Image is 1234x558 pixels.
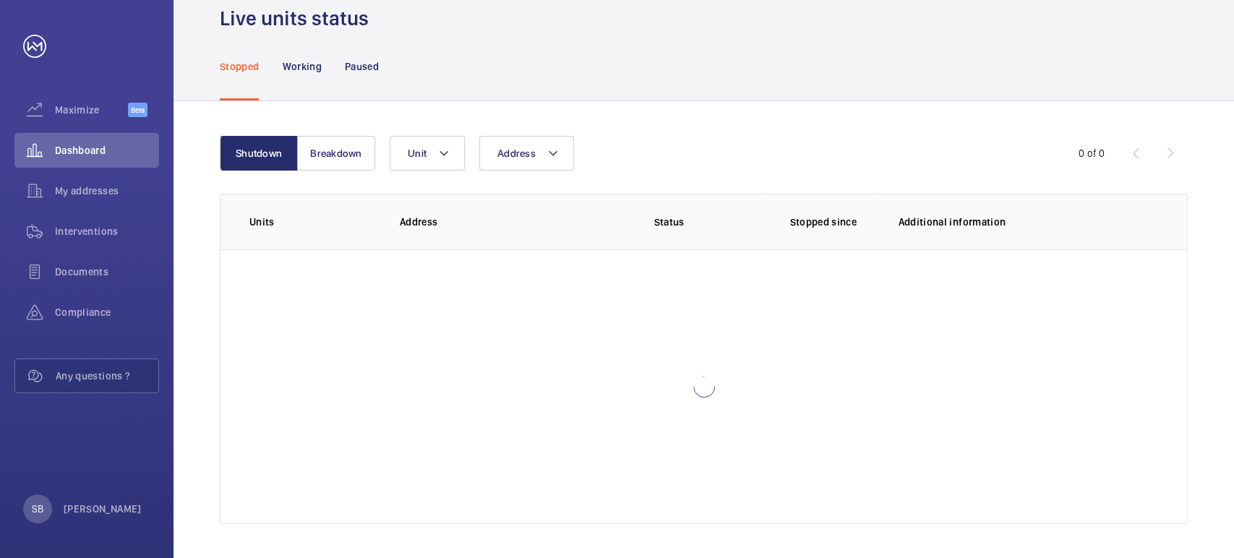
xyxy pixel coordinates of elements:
p: Additional information [898,215,1158,229]
span: Interventions [55,224,159,239]
p: SB [32,502,43,516]
p: Stopped [220,59,259,74]
p: Units [249,215,377,229]
p: Paused [345,59,379,74]
p: Stopped since [789,215,875,229]
button: Breakdown [297,136,375,171]
span: Unit [408,147,427,159]
button: Address [479,136,574,171]
p: Working [282,59,321,74]
span: Address [497,147,536,159]
p: [PERSON_NAME] [64,502,142,516]
span: Documents [55,265,159,279]
span: Beta [128,103,147,117]
div: 0 of 0 [1079,146,1105,160]
p: Status [582,215,757,229]
button: Unit [390,136,465,171]
span: Compliance [55,305,159,319]
h1: Live units status [220,5,369,32]
span: Maximize [55,103,128,117]
p: Address [400,215,572,229]
span: Dashboard [55,143,159,158]
span: My addresses [55,184,159,198]
button: Shutdown [220,136,298,171]
span: Any questions ? [56,369,158,383]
